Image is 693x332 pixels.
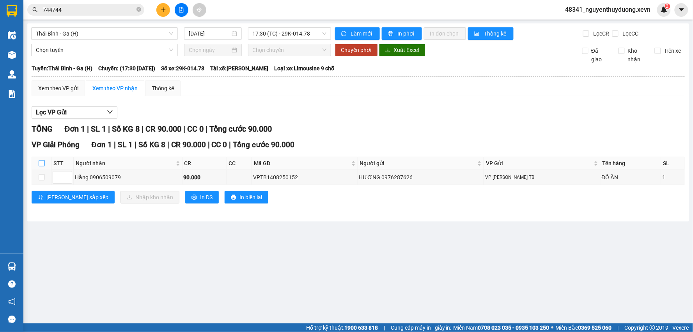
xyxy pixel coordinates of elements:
strong: 0708 023 035 - 0935 103 250 [478,325,549,331]
span: Đơn 1 [64,124,85,134]
div: ĐỒ ĂN [602,173,660,182]
span: | [206,124,207,134]
span: Tổng cước 90.000 [233,140,295,149]
span: | [167,140,169,149]
span: Loại xe: Limousine 9 chỗ [274,64,334,73]
span: Miền Bắc [556,323,612,332]
span: Người nhận [76,159,174,168]
span: Lọc VP Gửi [36,107,67,117]
span: printer [191,195,197,201]
span: question-circle [8,280,16,288]
span: close-circle [136,7,141,12]
span: CC 0 [212,140,227,149]
div: Xem theo VP nhận [92,84,138,93]
span: Chọn chuyến [253,44,326,56]
span: bar-chart [474,31,481,37]
span: | [208,140,210,149]
button: aim [193,3,206,17]
button: caret-down [675,3,688,17]
span: message [8,316,16,323]
button: bar-chartThống kê [468,27,514,40]
img: warehouse-icon [8,31,16,39]
button: plus [156,3,170,17]
span: download [385,47,391,54]
span: sort-ascending [38,195,43,201]
button: printerIn biên lai [225,191,268,203]
span: search [32,7,38,12]
span: CR 90.000 [171,140,206,149]
span: CR 90.000 [145,124,181,134]
span: Số KG 8 [112,124,140,134]
button: Chuyển phơi [335,44,378,56]
span: caret-down [678,6,685,13]
td: VP Trần Phú TB [484,170,601,185]
span: Đã giao [588,46,613,64]
input: Tìm tên, số ĐT hoặc mã đơn [43,5,135,14]
span: 17:30 (TC) - 29K-014.78 [253,28,326,39]
input: 14/08/2025 [189,29,230,38]
span: Số KG 8 [138,140,165,149]
button: printerIn DS [185,191,219,203]
span: close-circle [136,6,141,14]
button: file-add [175,3,188,17]
span: notification [8,298,16,305]
button: downloadNhập kho nhận [121,191,179,203]
input: Chọn ngày [189,46,230,54]
img: logo-vxr [7,5,17,17]
div: VP [PERSON_NAME] TB [485,174,599,181]
div: Xem theo VP gửi [38,84,78,93]
div: VPTB1408250152 [253,173,356,182]
th: Tên hàng [601,157,661,170]
span: down [107,109,113,115]
img: icon-new-feature [661,6,668,13]
span: aim [197,7,202,12]
button: sort-ascending[PERSON_NAME] sắp xếp [32,191,115,203]
span: Chọn tuyến [36,44,173,56]
span: Đơn 1 [91,140,112,149]
span: | [229,140,231,149]
span: Thống kê [484,29,507,38]
span: In phơi [398,29,416,38]
span: Mã GD [254,159,350,168]
button: In đơn chọn [424,27,466,40]
span: Trên xe [661,46,684,55]
span: printer [231,195,236,201]
b: Tuyến: Thái Bình - Ga (H) [32,65,92,71]
span: Kho nhận [625,46,649,64]
span: Lọc CR [590,29,611,38]
span: plus [161,7,166,12]
span: | [183,124,185,134]
span: printer [388,31,395,37]
span: Làm mới [351,29,374,38]
button: Lọc VP Gửi [32,106,117,119]
span: In DS [200,193,213,202]
span: VP Gửi [486,159,592,168]
span: Xuất Excel [394,46,419,54]
button: printerIn phơi [382,27,422,40]
span: 2 [666,4,669,9]
span: 48341_nguyenthuyduong.xevn [559,5,657,14]
th: CC [227,157,252,170]
th: STT [51,157,74,170]
span: TỔNG [32,124,53,134]
span: [PERSON_NAME] sắp xếp [46,193,108,202]
div: 90.000 [184,173,225,182]
span: | [114,140,116,149]
button: downloadXuất Excel [379,44,425,56]
img: warehouse-icon [8,262,16,271]
span: Tổng cước 90.000 [209,124,272,134]
div: Hằng 0906509079 [75,173,181,182]
span: copyright [650,325,655,330]
div: Thống kê [152,84,174,93]
sup: 2 [665,4,670,9]
span: Thái Bình - Ga (H) [36,28,173,39]
span: Lọc CC [620,29,640,38]
span: In biên lai [239,193,262,202]
span: Số xe: 29K-014.78 [161,64,204,73]
span: Người gửi [360,159,476,168]
img: solution-icon [8,90,16,98]
span: CC 0 [187,124,204,134]
th: CR [183,157,227,170]
span: Miền Nam [454,323,549,332]
img: warehouse-icon [8,51,16,59]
